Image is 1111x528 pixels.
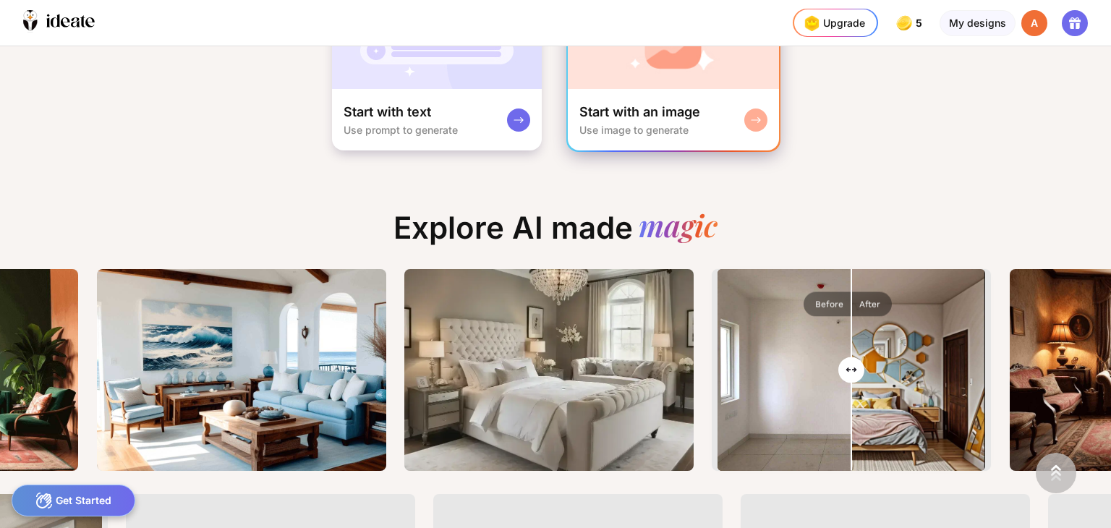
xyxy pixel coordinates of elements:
[579,103,700,121] div: Start with an image
[344,124,458,136] div: Use prompt to generate
[800,12,823,35] img: upgrade-nav-btn-icon.gif
[718,269,989,471] img: After image
[800,12,865,35] div: Upgrade
[579,124,689,136] div: Use image to generate
[916,17,925,29] span: 5
[404,269,694,471] img: Thumbnailexplore-image9.png
[1021,10,1047,36] div: A
[344,103,431,121] div: Start with text
[382,210,729,257] div: Explore AI made
[97,269,386,471] img: ThumbnailOceanlivingroom.png
[12,485,135,516] div: Get Started
[940,10,1016,36] div: My designs
[639,210,718,246] div: magic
